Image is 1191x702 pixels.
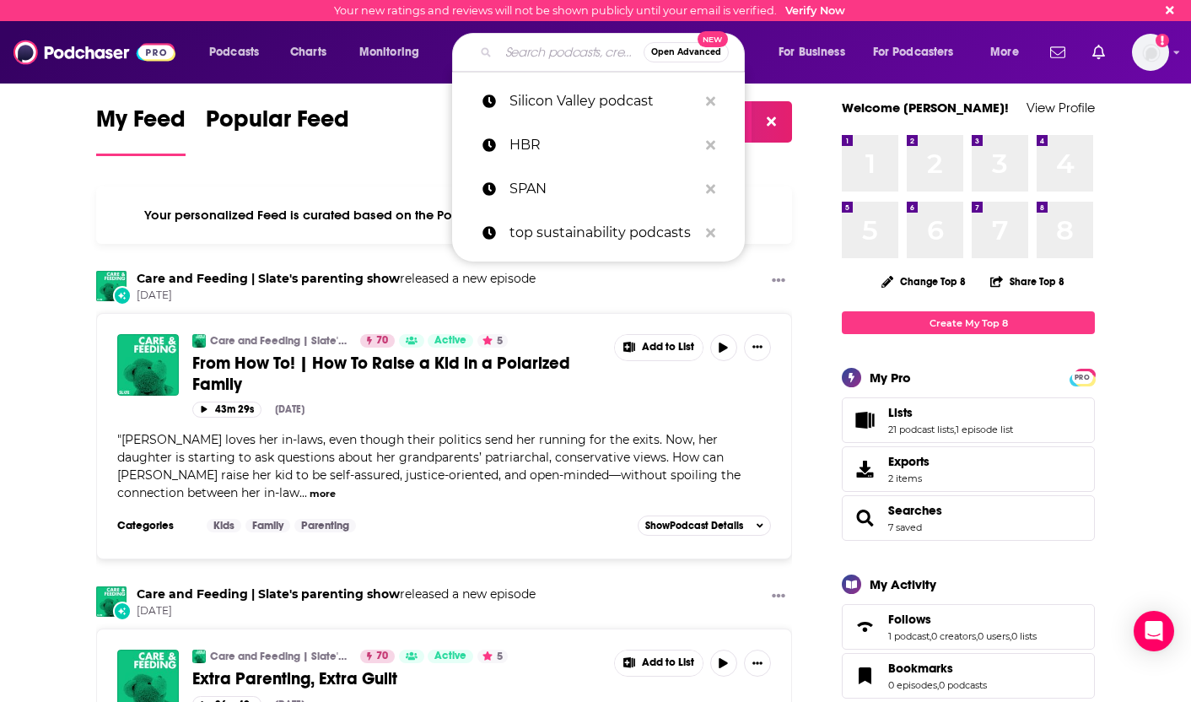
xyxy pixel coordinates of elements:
span: Lists [842,397,1095,443]
span: Podcasts [209,40,259,64]
span: , [954,424,956,435]
a: Follows [848,615,881,639]
div: Search podcasts, credits, & more... [468,33,761,72]
a: Active [428,650,473,663]
a: HBR [452,123,745,167]
a: top sustainability podcasts [452,211,745,255]
span: Exports [888,454,930,469]
span: Active [434,332,466,349]
a: 0 podcasts [939,679,987,691]
span: Add to List [642,341,694,354]
button: ShowPodcast Details [638,516,771,536]
a: Bookmarks [888,661,987,676]
a: Care and Feeding | Slate's parenting show [192,650,206,663]
div: Your new ratings and reviews will not be shown publicly until your email is verified. [334,4,845,17]
span: Follows [842,604,1095,650]
span: Extra Parenting, Extra Guilt [192,668,397,689]
img: Podchaser - Follow, Share and Rate Podcasts [13,36,175,68]
a: Popular Feed [206,105,349,156]
img: Care and Feeding | Slate's parenting show [96,271,127,301]
a: Show notifications dropdown [1086,38,1112,67]
a: My Feed [96,105,186,156]
a: SPAN [452,167,745,211]
button: Show More Button [765,271,792,292]
a: 0 creators [931,630,976,642]
div: My Activity [870,576,936,592]
span: Logged in as dresnic [1132,34,1169,71]
a: Parenting [294,519,356,532]
p: Silicon Valley podcast [509,79,698,123]
a: 21 podcast lists [888,424,954,435]
button: Share Top 8 [989,265,1065,298]
button: Show More Button [615,651,703,676]
span: New [698,31,728,47]
a: Active [428,334,473,348]
p: HBR [509,123,698,167]
div: [DATE] [275,403,304,415]
div: Open Intercom Messenger [1134,611,1174,651]
img: Care and Feeding | Slate's parenting show [192,334,206,348]
a: 1 episode list [956,424,1013,435]
button: Change Top 8 [871,271,976,292]
button: open menu [978,39,1040,66]
a: 70 [360,650,395,663]
span: ... [299,485,307,500]
a: Show notifications dropdown [1043,38,1072,67]
a: 0 episodes [888,679,937,691]
span: , [930,630,931,642]
span: 70 [376,332,388,349]
span: Monitoring [359,40,419,64]
button: more [310,487,336,501]
span: Exports [848,457,881,481]
span: " [117,432,741,500]
p: SPAN [509,167,698,211]
span: Charts [290,40,326,64]
span: , [1010,630,1011,642]
div: My Pro [870,370,911,386]
span: [PERSON_NAME] loves her in-laws, even though their politics send her running for the exits. Now, ... [117,432,741,500]
a: From How To! | How To Raise a Kid in a Polarized Family [192,353,602,395]
span: [DATE] [137,604,536,618]
button: Show More Button [765,586,792,607]
a: Exports [842,446,1095,492]
span: For Business [779,40,845,64]
h3: released a new episode [137,586,536,602]
span: Bookmarks [842,653,1095,699]
a: Verify Now [785,4,845,17]
a: Silicon Valley podcast [452,79,745,123]
a: Charts [279,39,337,66]
a: View Profile [1027,100,1095,116]
img: Care and Feeding | Slate's parenting show [96,586,127,617]
button: Show profile menu [1132,34,1169,71]
span: Lists [888,405,913,420]
button: open menu [348,39,441,66]
span: PRO [1072,371,1092,384]
span: Bookmarks [888,661,953,676]
a: Family [245,519,290,532]
button: Open AdvancedNew [644,42,729,62]
a: Extra Parenting, Extra Guilt [192,668,602,689]
span: My Feed [96,105,186,143]
button: 5 [477,650,508,663]
a: Follows [888,612,1037,627]
div: New Episode [113,602,132,620]
span: 2 items [888,472,930,484]
span: Active [434,648,466,665]
img: User Profile [1132,34,1169,71]
span: Show Podcast Details [645,520,743,532]
button: open menu [767,39,866,66]
span: [DATE] [137,289,536,303]
span: , [976,630,978,642]
span: Open Advanced [651,48,721,57]
img: From How To! | How To Raise a Kid in a Polarized Family [117,334,179,396]
a: 1 podcast [888,630,930,642]
div: New Episode [113,286,132,305]
button: Show More Button [615,335,703,360]
span: Searches [842,495,1095,541]
a: Searches [888,503,942,518]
